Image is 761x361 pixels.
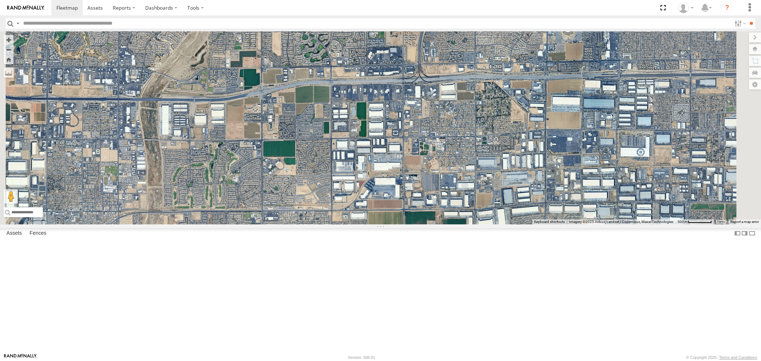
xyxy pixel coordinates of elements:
a: Terms and Conditions [719,355,757,360]
i: ? [721,2,733,14]
label: Dock Summary Table to the Right [741,228,748,238]
label: Search Filter Options [732,18,747,29]
a: Report a map error [730,220,759,224]
label: Assets [3,228,25,238]
span: 500 m [678,220,688,224]
span: Imagery ©2025 Airbus, Landsat / Copernicus, Maxar Technologies [569,220,673,224]
a: Visit our Website [4,354,37,361]
label: Hide Summary Table [749,228,756,238]
button: Zoom Home [4,55,14,64]
label: Measure [4,68,14,78]
button: Map Scale: 500 m per 63 pixels [675,219,714,224]
button: Keyboard shortcuts [534,219,565,224]
img: rand-logo.svg [7,5,44,10]
div: Jason Ham [675,2,696,13]
div: Version: 308.01 [348,355,375,360]
div: © Copyright 2025 - [686,355,757,360]
label: Map Settings [749,80,761,90]
button: Zoom out [4,45,14,55]
label: Fences [26,228,50,238]
a: Terms (opens in new tab) [717,220,725,223]
button: Zoom in [4,35,14,45]
button: Drag Pegman onto the map to open Street View [4,189,18,204]
label: Search Query [15,18,21,29]
label: Dock Summary Table to the Left [734,228,741,238]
